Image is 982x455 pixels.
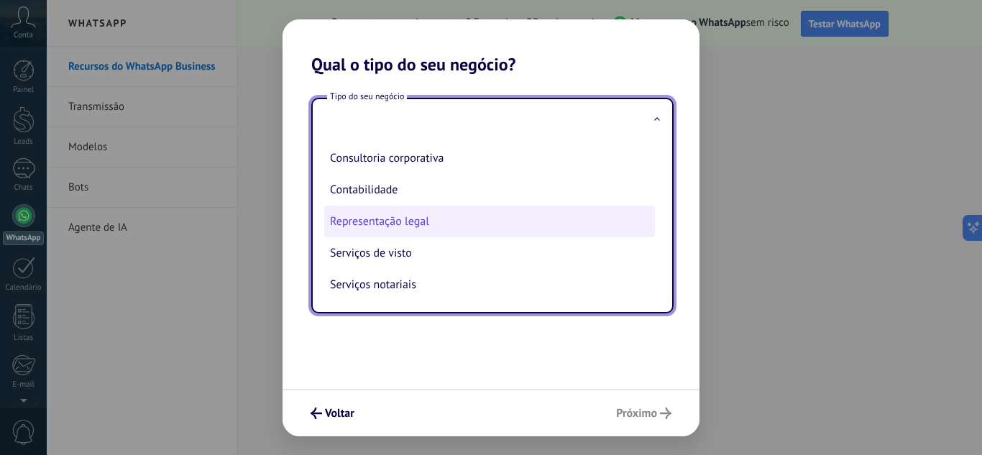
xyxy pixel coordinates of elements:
span: Voltar [325,408,354,418]
li: Serviços notariais [324,269,655,300]
li: Consultoria corporativa [324,142,655,174]
button: Voltar [304,401,361,426]
span: Tipo do seu negócio [327,91,407,103]
h2: Qual o tipo do seu negócio? [283,19,699,75]
li: Representação legal [324,206,655,237]
li: Serviços de visto [324,237,655,269]
li: Contabilidade [324,174,655,206]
